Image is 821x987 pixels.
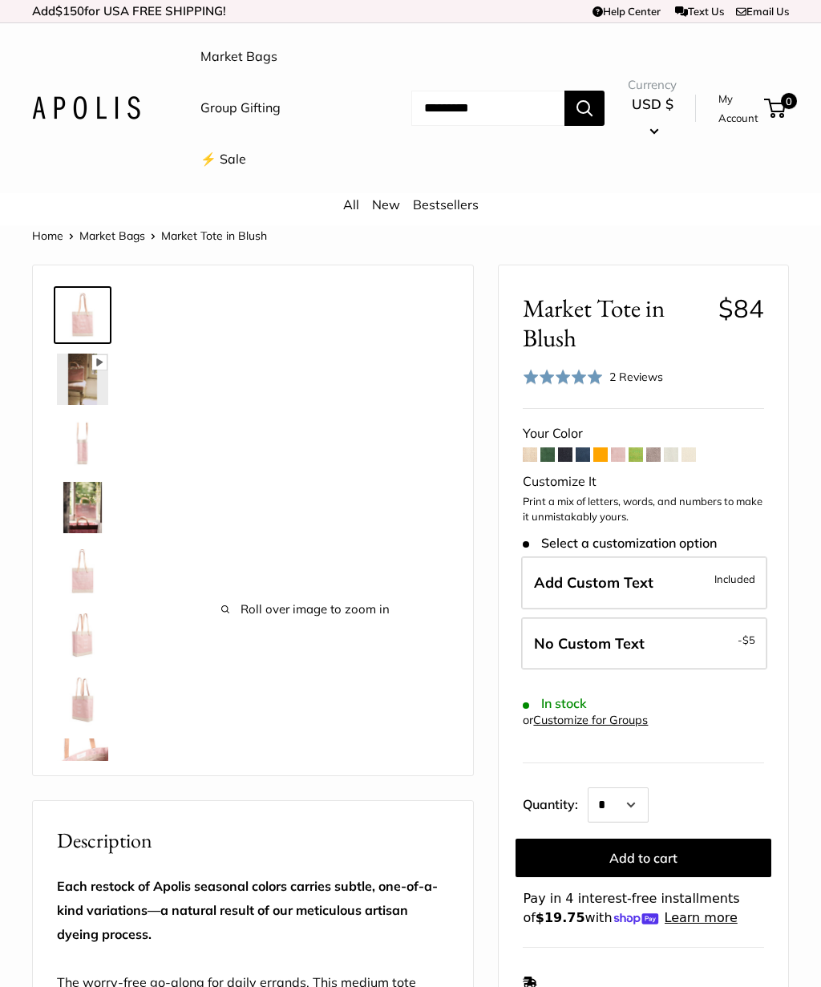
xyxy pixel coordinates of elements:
span: Included [714,569,755,589]
a: All [343,196,359,212]
label: Add Custom Text [521,556,767,609]
a: Market Bags [200,45,277,69]
span: Add Custom Text [534,573,653,592]
a: Market Tote in Blush [54,415,111,472]
span: Roll over image to zoom in [161,598,449,621]
a: New [372,196,400,212]
a: Market Tote in Blush [54,350,111,408]
img: Apolis [32,96,140,119]
button: Search [564,91,605,126]
img: Market Tote in Blush [57,354,108,405]
div: or [523,710,648,731]
p: Print a mix of letters, words, and numbers to make it unmistakably yours. [523,494,764,525]
a: Group Gifting [200,96,281,120]
a: 0 [766,99,786,118]
span: Currency [628,74,677,96]
a: Market Tote in Blush [54,479,111,536]
span: No Custom Text [534,634,645,653]
a: Market Tote in Blush [54,671,111,729]
a: description_Seal of authenticity printed on the backside of every bag. [54,543,111,601]
h2: Description [57,825,449,856]
a: Bestsellers [413,196,479,212]
span: 0 [781,93,797,109]
img: Market Tote in Blush [57,418,108,469]
a: Market Tote in Blush [54,735,111,793]
img: Market Tote in Blush [57,738,108,790]
label: Quantity: [523,783,588,823]
span: Market Tote in Blush [523,293,706,353]
span: - [738,630,755,649]
span: 2 Reviews [609,370,663,384]
img: Market Tote in Blush [57,289,108,341]
span: In stock [523,696,586,711]
span: $150 [55,3,84,18]
div: Your Color [523,422,764,446]
span: $84 [718,293,764,324]
img: Market Tote in Blush [57,674,108,726]
a: Email Us [736,5,789,18]
a: ⚡️ Sale [200,148,246,172]
img: description_Seal of authenticity printed on the backside of every bag. [57,546,108,597]
a: Market Bags [79,229,145,243]
a: Home [32,229,63,243]
a: Text Us [675,5,724,18]
nav: Breadcrumb [32,225,267,246]
a: Help Center [592,5,661,18]
a: Market Tote in Blush [54,607,111,665]
span: Market Tote in Blush [161,229,267,243]
input: Search... [411,91,564,126]
span: USD $ [632,95,673,112]
img: Market Tote in Blush [57,610,108,661]
div: Customize It [523,470,764,494]
strong: Each restock of Apolis seasonal colors carries subtle, one-of-a-kind variations—a natural result ... [57,878,438,942]
a: Customize for Groups [533,713,648,727]
img: Market Tote in Blush [57,482,108,533]
a: My Account [718,89,758,128]
button: Add to cart [516,839,771,877]
a: Market Tote in Blush [54,286,111,344]
span: Select a customization option [523,536,716,551]
label: Leave Blank [521,617,767,670]
span: $5 [742,633,755,646]
button: USD $ [628,91,677,143]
